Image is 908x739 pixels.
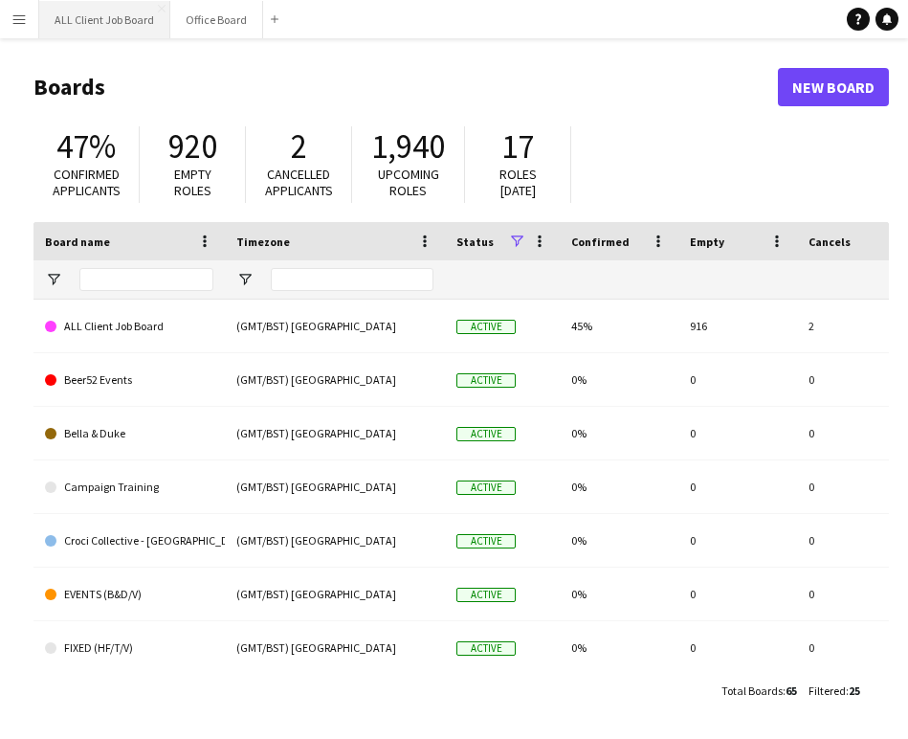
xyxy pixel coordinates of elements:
[236,235,290,249] span: Timezone
[501,125,534,168] span: 17
[225,300,445,352] div: (GMT/BST) [GEOGRAPHIC_DATA]
[560,621,678,674] div: 0%
[39,1,170,38] button: ALL Client Job Board
[168,125,217,168] span: 920
[456,427,516,441] span: Active
[225,514,445,567] div: (GMT/BST) [GEOGRAPHIC_DATA]
[53,166,121,199] span: Confirmed applicants
[225,353,445,406] div: (GMT/BST) [GEOGRAPHIC_DATA]
[456,481,516,495] span: Active
[808,235,851,249] span: Cancels
[170,1,263,38] button: Office Board
[499,166,537,199] span: Roles [DATE]
[808,683,846,698] span: Filtered
[225,460,445,513] div: (GMT/BST) [GEOGRAPHIC_DATA]
[678,300,797,352] div: 916
[571,235,630,249] span: Confirmed
[678,407,797,459] div: 0
[678,514,797,567] div: 0
[678,353,797,406] div: 0
[79,268,213,291] input: Board name Filter Input
[678,568,797,620] div: 0
[225,568,445,620] div: (GMT/BST) [GEOGRAPHIC_DATA]
[56,125,116,168] span: 47%
[225,621,445,674] div: (GMT/BST) [GEOGRAPHIC_DATA]
[560,407,678,459] div: 0%
[45,460,213,514] a: Campaign Training
[560,300,678,352] div: 45%
[678,621,797,674] div: 0
[456,534,516,549] span: Active
[560,514,678,567] div: 0%
[45,407,213,460] a: Bella & Duke
[808,672,860,709] div: :
[456,641,516,656] span: Active
[456,320,516,334] span: Active
[45,568,213,621] a: EVENTS (B&D/V)
[778,68,889,106] a: New Board
[371,125,445,168] span: 1,940
[678,460,797,513] div: 0
[690,235,724,249] span: Empty
[456,235,494,249] span: Status
[45,300,213,353] a: ALL Client Job Board
[236,271,254,288] button: Open Filter Menu
[45,353,213,407] a: Beer52 Events
[721,683,783,698] span: Total Boards
[45,235,110,249] span: Board name
[849,683,860,698] span: 25
[456,373,516,388] span: Active
[456,588,516,602] span: Active
[378,166,439,199] span: Upcoming roles
[45,621,213,675] a: FIXED (HF/T/V)
[225,407,445,459] div: (GMT/BST) [GEOGRAPHIC_DATA]
[33,73,778,101] h1: Boards
[721,672,797,709] div: :
[271,268,433,291] input: Timezone Filter Input
[174,166,211,199] span: Empty roles
[560,460,678,513] div: 0%
[560,568,678,620] div: 0%
[560,353,678,406] div: 0%
[45,514,213,568] a: Croci Collective - [GEOGRAPHIC_DATA]
[45,271,62,288] button: Open Filter Menu
[265,166,333,199] span: Cancelled applicants
[291,125,307,168] span: 2
[786,683,797,698] span: 65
